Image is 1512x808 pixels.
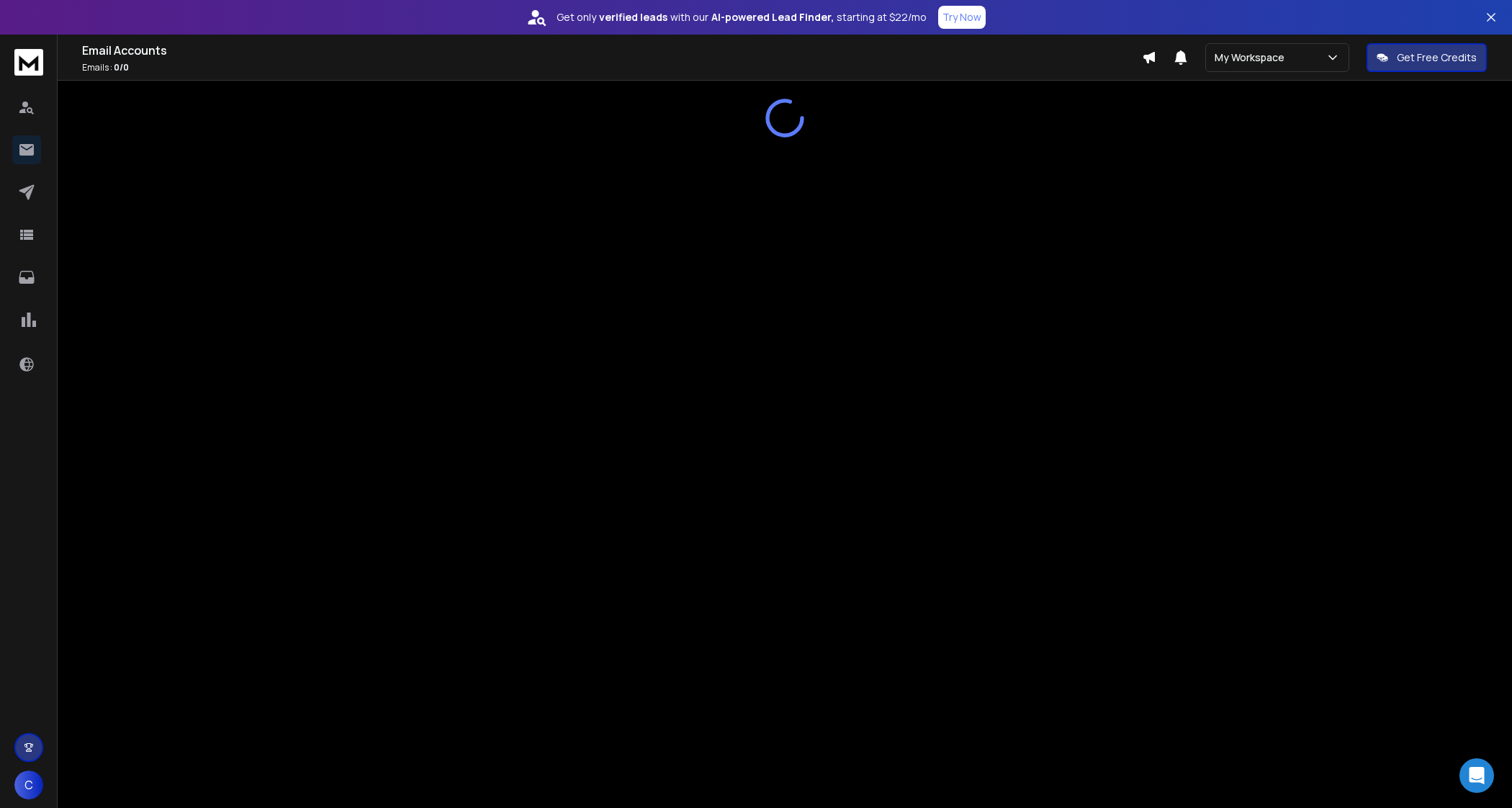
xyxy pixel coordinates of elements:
button: C [14,771,43,799]
p: Emails : [82,62,1142,73]
button: Get Free Credits [1367,43,1487,72]
span: 0 / 0 [114,61,129,73]
div: Open Intercom Messenger [1459,758,1494,793]
p: My Workspace [1215,50,1290,65]
h1: Email Accounts [82,42,1142,59]
strong: AI-powered Lead Finder, [711,10,834,24]
p: Get only with our starting at $22/mo [557,10,927,24]
p: Try Now [942,10,981,24]
button: Try Now [938,6,986,29]
img: logo [14,49,43,76]
p: Get Free Credits [1397,50,1477,65]
strong: verified leads [599,10,667,24]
